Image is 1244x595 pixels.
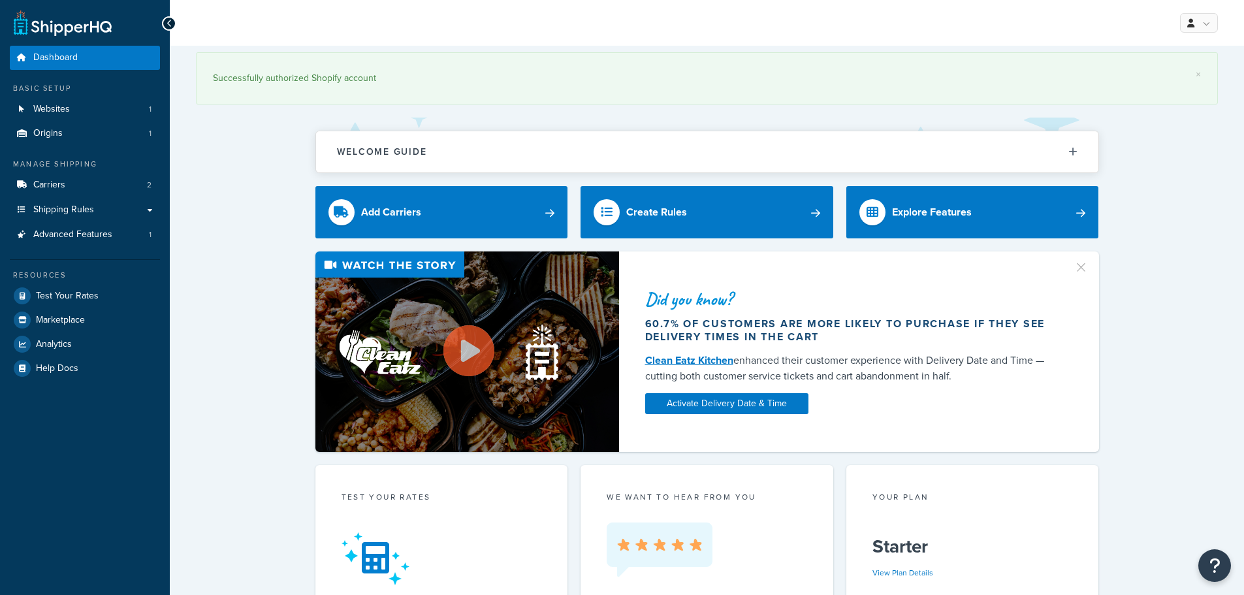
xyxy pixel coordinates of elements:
[645,353,1058,384] div: enhanced their customer experience with Delivery Date and Time — cutting both customer service ti...
[10,121,160,146] li: Origins
[361,203,421,221] div: Add Carriers
[36,315,85,326] span: Marketplace
[10,284,160,308] a: Test Your Rates
[10,357,160,380] a: Help Docs
[645,290,1058,308] div: Did you know?
[10,270,160,281] div: Resources
[1196,69,1201,80] a: ×
[316,131,1098,172] button: Welcome Guide
[10,332,160,356] a: Analytics
[10,198,160,222] a: Shipping Rules
[33,204,94,216] span: Shipping Rules
[581,186,833,238] a: Create Rules
[10,83,160,94] div: Basic Setup
[10,46,160,70] a: Dashboard
[33,52,78,63] span: Dashboard
[10,97,160,121] li: Websites
[1198,549,1231,582] button: Open Resource Center
[36,339,72,350] span: Analytics
[33,180,65,191] span: Carriers
[10,173,160,197] li: Carriers
[147,180,152,191] span: 2
[872,491,1073,506] div: Your Plan
[892,203,972,221] div: Explore Features
[10,159,160,170] div: Manage Shipping
[33,128,63,139] span: Origins
[846,186,1099,238] a: Explore Features
[149,128,152,139] span: 1
[645,353,733,368] a: Clean Eatz Kitchen
[645,393,808,414] a: Activate Delivery Date & Time
[626,203,687,221] div: Create Rules
[315,186,568,238] a: Add Carriers
[10,223,160,247] li: Advanced Features
[872,536,1073,557] h5: Starter
[337,147,427,157] h2: Welcome Guide
[149,104,152,115] span: 1
[10,308,160,332] a: Marketplace
[315,251,619,452] img: Video thumbnail
[872,567,933,579] a: View Plan Details
[36,291,99,302] span: Test Your Rates
[33,229,112,240] span: Advanced Features
[10,173,160,197] a: Carriers2
[10,97,160,121] a: Websites1
[213,69,1201,88] div: Successfully authorized Shopify account
[149,229,152,240] span: 1
[36,363,78,374] span: Help Docs
[645,317,1058,344] div: 60.7% of customers are more likely to purchase if they see delivery times in the cart
[342,491,542,506] div: Test your rates
[10,121,160,146] a: Origins1
[33,104,70,115] span: Websites
[607,491,807,503] p: we want to hear from you
[10,223,160,247] a: Advanced Features1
